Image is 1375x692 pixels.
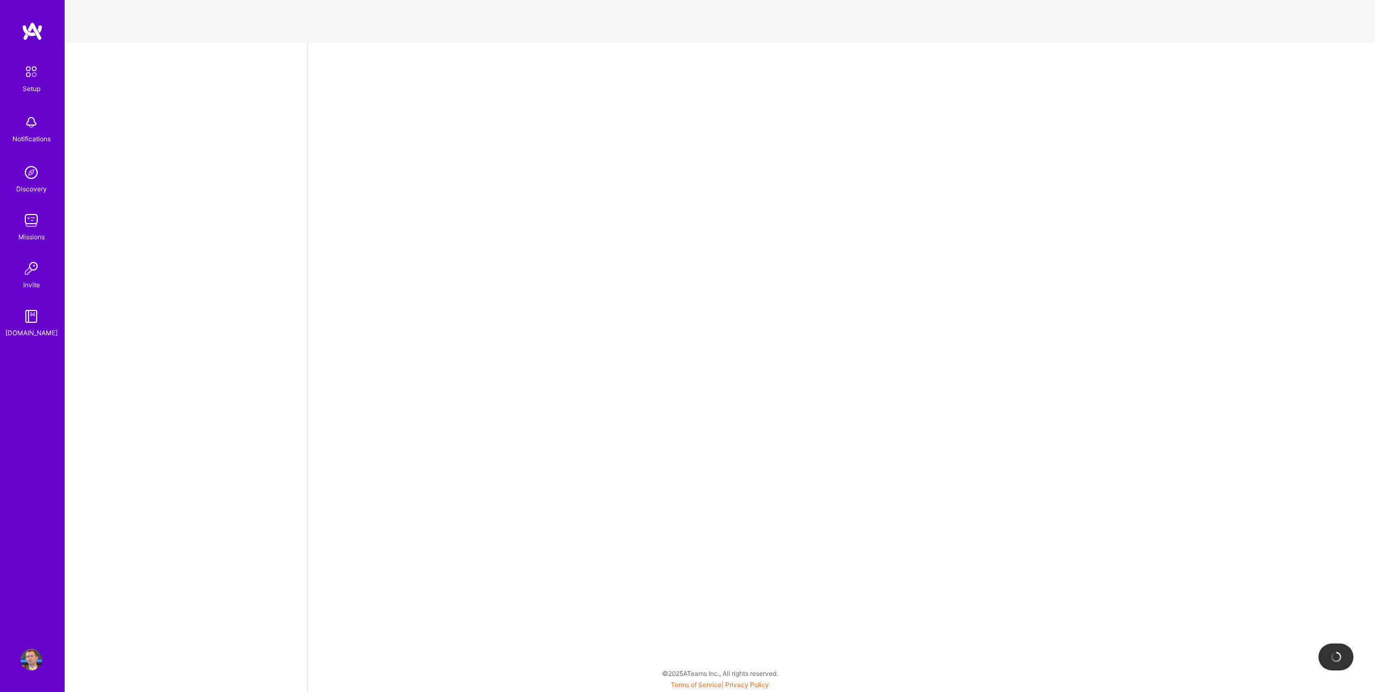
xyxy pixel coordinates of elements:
div: Missions [18,231,45,243]
img: logo [22,22,43,41]
img: discovery [20,162,42,183]
img: guide book [20,306,42,327]
img: teamwork [20,210,42,231]
a: Privacy Policy [725,681,769,689]
div: Discovery [16,183,47,195]
a: User Avatar [18,649,45,670]
img: bell [20,112,42,133]
div: Invite [23,279,40,290]
div: © 2025 ATeams Inc., All rights reserved. [65,660,1375,687]
img: User Avatar [20,649,42,670]
span: | [671,681,769,689]
img: setup [20,60,43,83]
img: loading [1329,649,1344,665]
a: Terms of Service [671,681,721,689]
div: Notifications [12,133,51,144]
div: Setup [23,83,40,94]
img: Invite [20,258,42,279]
div: [DOMAIN_NAME] [5,327,58,338]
